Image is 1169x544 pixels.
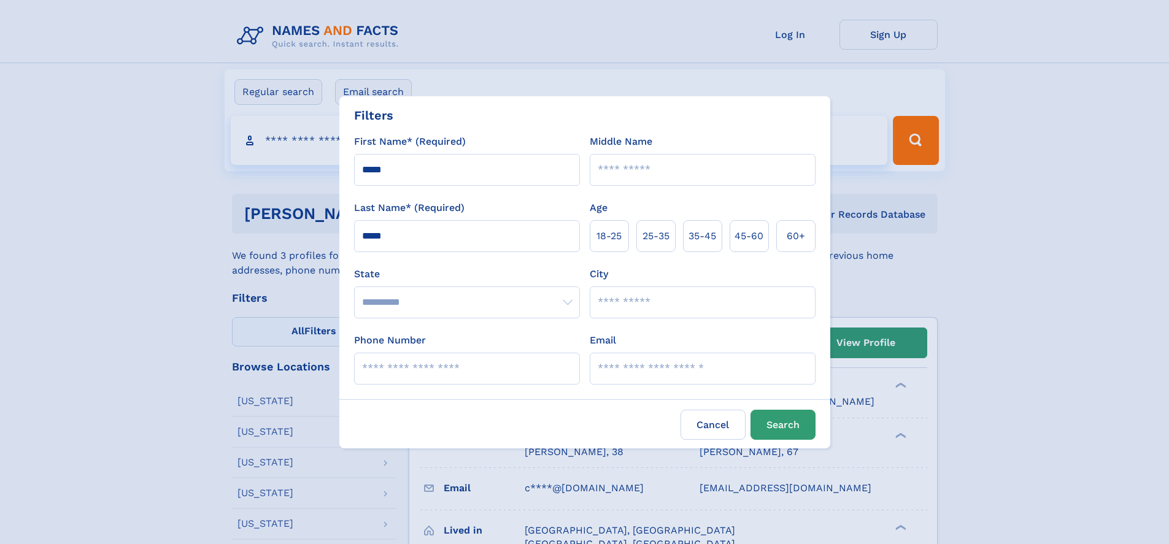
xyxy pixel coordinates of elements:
[750,410,816,440] button: Search
[642,229,669,243] span: 25‑35
[590,201,608,215] label: Age
[596,229,622,243] span: 18‑25
[590,134,652,149] label: Middle Name
[354,201,465,215] label: Last Name* (Required)
[354,267,580,282] label: State
[354,333,426,348] label: Phone Number
[681,410,746,440] label: Cancel
[689,229,716,243] span: 35‑45
[590,333,616,348] label: Email
[787,229,805,243] span: 60+
[354,134,466,149] label: First Name* (Required)
[354,106,393,125] div: Filters
[590,267,608,282] label: City
[735,229,763,243] span: 45‑60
